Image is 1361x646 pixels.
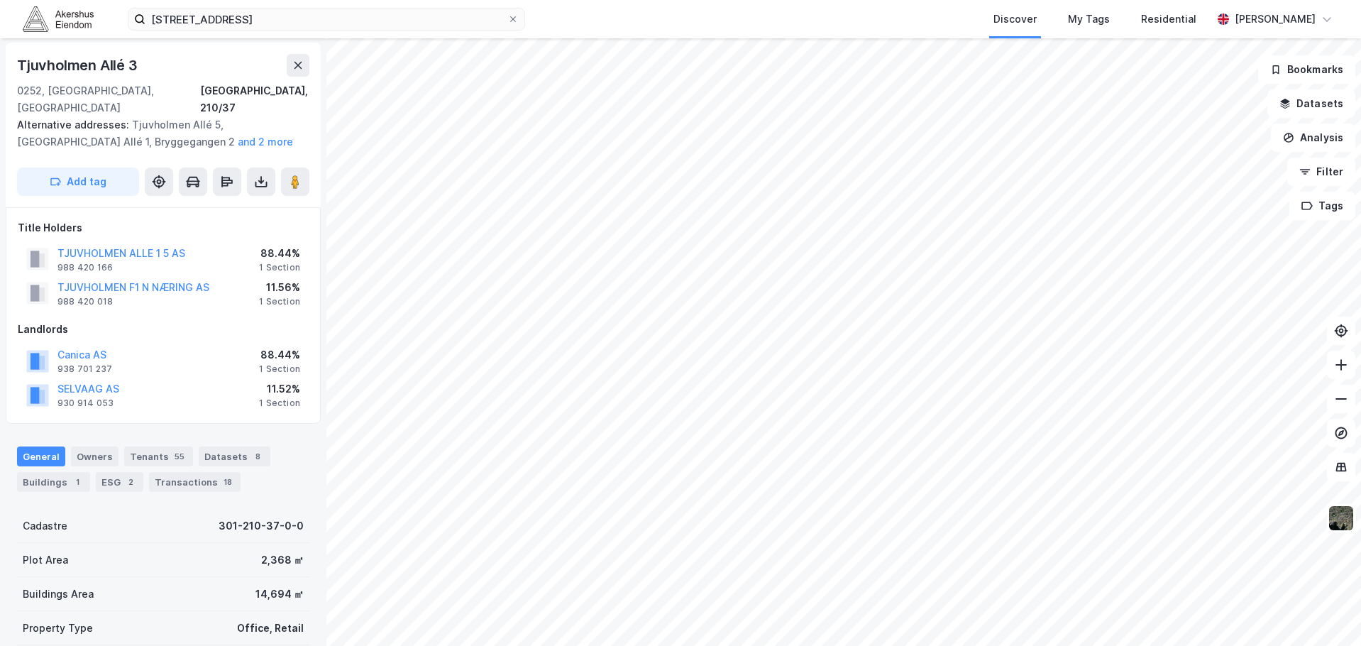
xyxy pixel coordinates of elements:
[172,449,187,464] div: 55
[124,447,193,466] div: Tenants
[71,447,119,466] div: Owners
[1328,505,1355,532] img: 9k=
[17,119,132,131] span: Alternative addresses:
[1287,158,1355,186] button: Filter
[261,552,304,569] div: 2,368 ㎡
[993,11,1037,28] div: Discover
[219,518,304,535] div: 301-210-37-0-0
[199,447,270,466] div: Datasets
[96,472,143,492] div: ESG
[259,346,300,363] div: 88.44%
[1267,89,1355,118] button: Datasets
[23,620,93,637] div: Property Type
[145,9,507,30] input: Search by address, cadastre, landlords, tenants or people
[18,219,309,236] div: Title Holders
[200,82,309,116] div: [GEOGRAPHIC_DATA], 210/37
[1141,11,1196,28] div: Residential
[23,552,68,569] div: Plot Area
[57,363,112,375] div: 938 701 237
[17,168,139,196] button: Add tag
[17,447,65,466] div: General
[259,279,300,296] div: 11.56%
[1235,11,1316,28] div: [PERSON_NAME]
[17,54,140,77] div: Tjuvholmen Allé 3
[1068,11,1110,28] div: My Tags
[17,82,200,116] div: 0252, [GEOGRAPHIC_DATA], [GEOGRAPHIC_DATA]
[23,518,67,535] div: Cadastre
[1290,578,1361,646] iframe: Chat Widget
[259,296,300,307] div: 1 Section
[1271,124,1355,152] button: Analysis
[1289,192,1355,220] button: Tags
[17,472,90,492] div: Buildings
[1258,55,1355,84] button: Bookmarks
[255,586,304,603] div: 14,694 ㎡
[221,475,235,489] div: 18
[70,475,84,489] div: 1
[259,245,300,262] div: 88.44%
[18,321,309,338] div: Landlords
[57,398,114,409] div: 930 914 053
[123,475,138,489] div: 2
[259,381,300,398] div: 11.52%
[149,472,241,492] div: Transactions
[259,398,300,409] div: 1 Section
[237,620,304,637] div: Office, Retail
[57,296,113,307] div: 988 420 018
[23,586,94,603] div: Buildings Area
[17,116,298,150] div: Tjuvholmen Allé 5, [GEOGRAPHIC_DATA] Allé 1, Bryggegangen 2
[57,262,113,273] div: 988 420 166
[259,262,300,273] div: 1 Section
[250,449,265,464] div: 8
[259,363,300,375] div: 1 Section
[23,6,94,31] img: akershus-eiendom-logo.9091f326c980b4bce74ccdd9f866810c.svg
